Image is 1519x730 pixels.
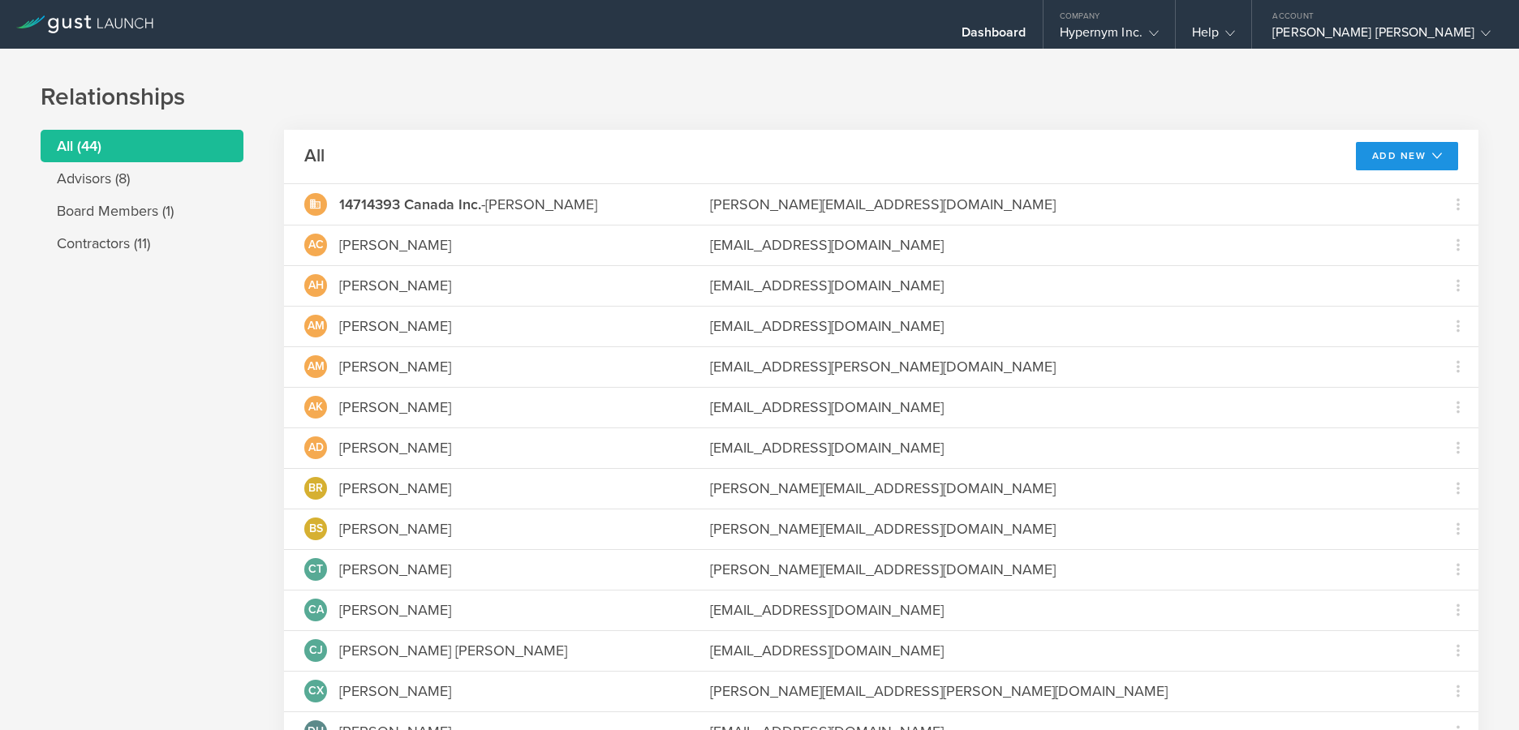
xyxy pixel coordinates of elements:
[339,478,451,499] div: [PERSON_NAME]
[308,442,324,453] span: AD
[710,599,1418,620] div: [EMAIL_ADDRESS][DOMAIN_NAME]
[308,483,323,494] span: BR
[304,144,325,168] h2: All
[710,234,1418,255] div: [EMAIL_ADDRESS][DOMAIN_NAME]
[1060,24,1159,49] div: Hypernym Inc.
[339,437,451,458] div: [PERSON_NAME]
[339,194,597,215] div: [PERSON_NAME]
[1356,142,1459,170] button: Add New
[308,280,324,291] span: AH
[41,81,1478,114] h1: Relationships
[710,681,1418,702] div: [PERSON_NAME][EMAIL_ADDRESS][PERSON_NAME][DOMAIN_NAME]
[308,401,323,413] span: AK
[339,518,451,539] div: [PERSON_NAME]
[710,194,1418,215] div: [PERSON_NAME][EMAIL_ADDRESS][DOMAIN_NAME]
[41,130,243,162] li: All (44)
[1272,24,1491,49] div: [PERSON_NAME] [PERSON_NAME]
[339,275,451,296] div: [PERSON_NAME]
[710,640,1418,661] div: [EMAIL_ADDRESS][DOMAIN_NAME]
[339,640,567,661] div: [PERSON_NAME] [PERSON_NAME]
[308,361,325,372] span: AM
[339,316,451,337] div: [PERSON_NAME]
[41,195,243,227] li: Board Members (1)
[339,599,451,620] div: [PERSON_NAME]
[339,234,451,255] div: [PERSON_NAME]
[308,564,323,575] span: CT
[710,478,1418,499] div: [PERSON_NAME][EMAIL_ADDRESS][DOMAIN_NAME]
[710,275,1418,296] div: [EMAIL_ADDRESS][DOMAIN_NAME]
[710,356,1418,377] div: [EMAIL_ADDRESS][PERSON_NAME][DOMAIN_NAME]
[339,195,485,213] span: -
[339,559,451,580] div: [PERSON_NAME]
[308,320,325,332] span: AM
[710,316,1418,337] div: [EMAIL_ADDRESS][DOMAIN_NAME]
[339,681,451,702] div: [PERSON_NAME]
[41,227,243,260] li: Contractors (11)
[308,239,324,251] span: AC
[339,397,451,418] div: [PERSON_NAME]
[339,195,481,213] strong: 14714393 Canada Inc.
[710,518,1418,539] div: [PERSON_NAME][EMAIL_ADDRESS][DOMAIN_NAME]
[339,356,451,377] div: [PERSON_NAME]
[710,437,1418,458] div: [EMAIL_ADDRESS][DOMAIN_NAME]
[308,604,324,616] span: CA
[309,645,323,656] span: CJ
[1192,24,1235,49] div: Help
[309,523,323,535] span: BS
[41,162,243,195] li: Advisors (8)
[962,24,1026,49] div: Dashboard
[308,685,324,697] span: CX
[710,559,1418,580] div: [PERSON_NAME][EMAIL_ADDRESS][DOMAIN_NAME]
[710,397,1418,418] div: [EMAIL_ADDRESS][DOMAIN_NAME]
